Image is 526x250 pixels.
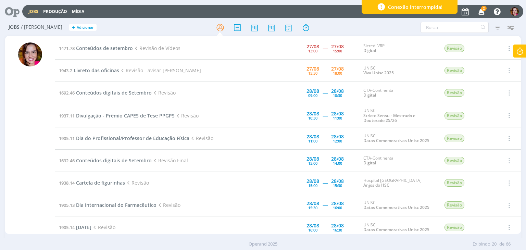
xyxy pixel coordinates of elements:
[70,9,86,14] button: Mídia
[59,90,75,96] span: 1692.46
[323,89,328,96] span: -----
[43,9,67,14] a: Produção
[59,89,152,96] a: 1692.46Conteúdos digitais de Setembro
[156,202,180,208] span: Revisão
[323,202,328,208] span: -----
[331,179,344,184] div: 28/08
[175,112,198,119] span: Revisão
[59,224,91,230] a: 1905.14[DATE]
[363,178,434,188] div: Hospital [GEOGRAPHIC_DATA]
[363,160,376,166] a: Digital
[306,223,319,228] div: 28/08
[323,157,328,164] span: -----
[308,71,317,75] div: 15:30
[308,161,317,165] div: 13:00
[119,67,201,74] span: Revisão - avisar [PERSON_NAME]
[21,24,62,30] span: / [PERSON_NAME]
[331,44,344,49] div: 27/08
[474,5,488,18] button: 2
[333,116,342,120] div: 11:00
[77,25,94,30] span: Adicionar
[76,224,91,230] span: [DATE]
[444,224,464,231] span: Revisão
[499,241,504,248] span: de
[59,67,72,74] span: 1943.2
[76,202,156,208] span: Dia Internacional do Farmacêutico
[444,201,464,209] span: Revisão
[333,206,342,210] div: 16:00
[323,224,328,230] span: -----
[363,108,434,123] div: UNISC
[59,202,75,208] span: 1905.13
[363,43,434,53] div: Sicredi VRP
[306,44,319,49] div: 27/08
[333,49,342,53] div: 15:00
[331,201,344,206] div: 28/08
[444,45,464,52] span: Revisão
[363,182,389,188] a: Anjos do HSC
[331,134,344,139] div: 28/08
[323,179,328,186] span: -----
[333,93,342,97] div: 10:30
[76,89,152,96] span: Conteúdos digitais de Setembro
[72,24,75,31] span: +
[481,6,487,11] span: 2
[308,49,317,53] div: 13:00
[323,67,328,74] span: -----
[306,157,319,161] div: 28/08
[444,157,464,164] span: Revisão
[308,184,317,187] div: 15:00
[331,66,344,71] div: 27/08
[333,228,342,232] div: 16:30
[308,139,317,143] div: 11:00
[18,42,42,66] img: B
[444,135,464,142] span: Revisão
[76,157,152,164] span: Conteúdos digitais de Setembro
[189,135,213,141] span: Revisão
[59,179,125,186] a: 1938.14Cartela de figurinhas
[59,180,75,186] span: 1938.14
[363,113,415,123] a: Stricto Sensu - Mestrado e Doutorado 25/26
[308,206,317,210] div: 15:30
[59,158,75,164] span: 1692.46
[306,89,319,93] div: 28/08
[308,93,317,97] div: 09:00
[306,134,319,139] div: 28/08
[444,179,464,187] span: Revisão
[76,135,189,141] span: Dia do Profissional/Professor de Educação Física
[331,89,344,93] div: 28/08
[363,200,434,210] div: UNISC
[125,179,149,186] span: Revisão
[444,112,464,120] span: Revisão
[59,67,119,74] a: 1943.2Livreto das oficinas
[363,66,434,76] div: UNISC
[59,135,189,141] a: 1905.11Dia do Profissional/Professor de Educação Física
[59,113,75,119] span: 1937.11
[41,9,69,14] button: Produção
[59,202,156,208] a: 1905.13Dia Internacional do Farmacêutico
[306,179,319,184] div: 28/08
[59,135,75,141] span: 1905.11
[306,201,319,206] div: 28/08
[72,9,84,14] a: Mídia
[59,45,133,51] a: 1471.78Conteúdos de setembro
[421,22,489,33] input: Busca
[76,179,125,186] span: Cartela de figurinhas
[333,184,342,187] div: 15:30
[76,45,133,51] span: Conteúdos de setembro
[444,89,464,97] span: Revisão
[323,45,328,51] span: -----
[59,224,75,230] span: 1905.14
[492,241,497,248] span: 20
[306,66,319,71] div: 27/08
[323,135,328,141] span: -----
[133,45,180,51] span: Revisão de Vídeos
[323,112,328,119] span: -----
[363,92,376,98] a: Digital
[363,134,434,143] div: UNISC
[363,156,434,166] div: CTA-Continental
[363,223,434,233] div: UNISC
[388,3,442,11] span: Conexão interrompida!
[363,227,429,233] a: Datas Comemorativas Unisc 2025
[331,223,344,228] div: 28/08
